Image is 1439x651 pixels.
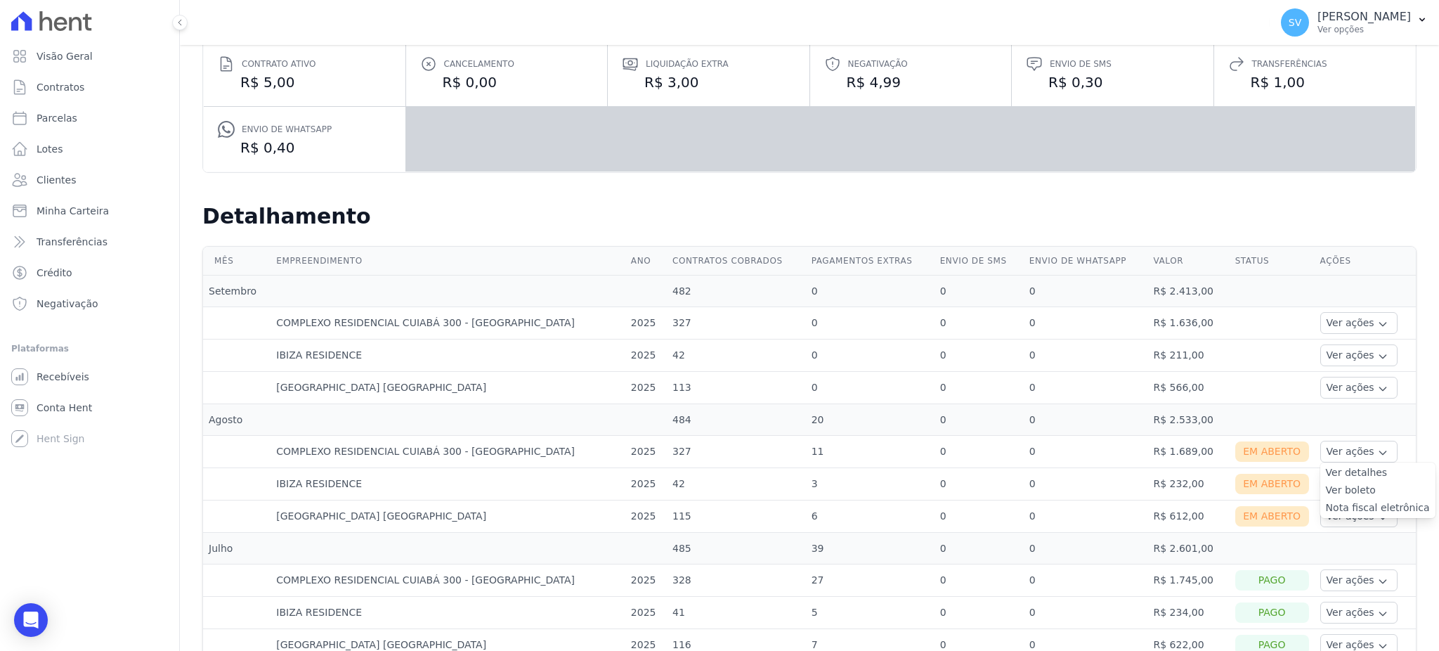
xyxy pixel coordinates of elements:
span: Envio de SMS [1050,57,1112,71]
button: SV [PERSON_NAME] Ver opções [1270,3,1439,42]
div: Em Aberto [1235,506,1309,527]
span: Transferências [37,235,108,249]
td: 0 [1024,533,1148,565]
td: 327 [667,307,806,340]
th: Valor [1148,247,1230,276]
dd: R$ 5,00 [218,72,391,92]
th: Envio de SMS [935,247,1024,276]
dd: R$ 0,30 [1026,72,1199,92]
span: Negativação [37,297,98,311]
td: R$ 2.601,00 [1148,533,1230,565]
td: IBIZA RESIDENCE [271,340,625,372]
a: Parcelas [6,104,174,132]
span: Recebíveis [37,370,89,384]
a: Visão Geral [6,42,174,70]
span: Parcelas [37,111,77,125]
th: Status [1230,247,1315,276]
a: Lotes [6,135,174,163]
td: 2025 [625,436,667,468]
td: 2025 [625,340,667,372]
span: Envio de Whatsapp [242,122,332,136]
td: 328 [667,565,806,597]
span: Conta Hent [37,401,92,415]
td: 0 [935,307,1024,340]
td: 3 [806,468,935,501]
button: Ver ações [1320,377,1398,399]
button: Ver ações [1320,312,1398,334]
td: 0 [1024,340,1148,372]
a: Crédito [6,259,174,287]
th: Mês [203,247,271,276]
span: Contratos [37,80,84,94]
p: Ver opções [1317,24,1411,35]
th: Envio de Whatsapp [1024,247,1148,276]
th: Empreendimento [271,247,625,276]
td: 0 [806,340,935,372]
td: 0 [806,372,935,404]
td: COMPLEXO RESIDENCIAL CUIABÁ 300 - [GEOGRAPHIC_DATA] [271,565,625,597]
div: Em Aberto [1235,441,1309,462]
th: Ações [1315,247,1416,276]
td: Agosto [203,404,271,436]
td: 2025 [625,565,667,597]
td: 0 [1024,501,1148,533]
td: R$ 1.636,00 [1148,307,1230,340]
td: 42 [667,340,806,372]
th: Pagamentos extras [806,247,935,276]
a: Contratos [6,73,174,101]
div: Pago [1235,602,1309,623]
td: 20 [806,404,935,436]
td: 0 [935,468,1024,501]
td: Julho [203,533,271,565]
span: Liquidação extra [646,57,729,71]
td: R$ 1.745,00 [1148,565,1230,597]
td: 115 [667,501,806,533]
a: Conta Hent [6,394,174,422]
dd: R$ 3,00 [622,72,795,92]
button: Ver ações [1320,441,1398,463]
span: Negativação [848,57,908,71]
a: Ver boleto [1326,483,1430,498]
td: 2025 [625,372,667,404]
td: 41 [667,597,806,629]
span: Lotes [37,142,63,156]
td: 485 [667,533,806,565]
span: Clientes [37,173,76,187]
td: 2025 [625,597,667,629]
td: 113 [667,372,806,404]
td: 0 [935,565,1024,597]
a: Negativação [6,290,174,318]
span: Cancelamento [444,57,514,71]
td: 0 [935,276,1024,307]
a: Ver detalhes [1326,465,1430,480]
td: 2025 [625,501,667,533]
td: 2025 [625,468,667,501]
a: Recebíveis [6,363,174,391]
dd: R$ 0,00 [420,72,594,92]
td: R$ 612,00 [1148,501,1230,533]
span: Visão Geral [37,49,93,63]
td: 0 [1024,597,1148,629]
td: [GEOGRAPHIC_DATA] [GEOGRAPHIC_DATA] [271,501,625,533]
td: COMPLEXO RESIDENCIAL CUIABÁ 300 - [GEOGRAPHIC_DATA] [271,436,625,468]
td: 39 [806,533,935,565]
td: 0 [1024,307,1148,340]
td: Setembro [203,276,271,307]
span: SV [1289,18,1301,27]
td: IBIZA RESIDENCE [271,468,625,501]
td: 482 [667,276,806,307]
td: 327 [667,436,806,468]
td: R$ 232,00 [1148,468,1230,501]
div: Pago [1235,570,1309,591]
span: Contrato ativo [242,57,315,71]
td: R$ 211,00 [1148,340,1230,372]
td: 42 [667,468,806,501]
td: 5 [806,597,935,629]
td: 6 [806,501,935,533]
td: 0 [935,597,1024,629]
td: 0 [1024,468,1148,501]
button: Ver ações [1320,344,1398,366]
td: R$ 566,00 [1148,372,1230,404]
td: R$ 1.689,00 [1148,436,1230,468]
td: 0 [935,501,1024,533]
